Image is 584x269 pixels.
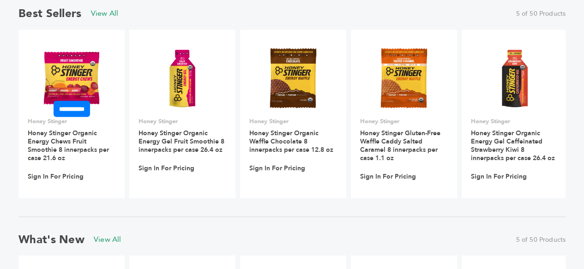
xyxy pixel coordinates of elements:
p: Honey Stinger [138,117,226,126]
a: Honey Stinger Organic Energy Gel Caffeinated Strawberry Kiwi 8 innerpacks per case 26.4 oz [471,129,555,162]
img: Honey Stinger Organic Energy Gel Fruit Smoothie 8 innerpacks per case 26.4 oz [149,45,216,112]
h2: Best Sellers [18,6,82,21]
a: Sign In For Pricing [360,173,416,181]
p: Honey Stinger [28,117,115,126]
span: 5 of 50 Products [516,235,566,244]
img: Honey Stinger Organic Energy Gel Caffeinated Strawberry Kiwi 8 innerpacks per case 26.4 oz [482,45,548,112]
p: Honey Stinger [360,117,448,126]
a: Honey Stinger Gluten-Free Waffle Caddy Salted Caramel 8 innerpacks per case 1.1 oz [360,129,440,162]
img: Honey Stinger Organic Waffle Chocolate 8 innerpacks per case 12.8 oz [260,45,327,112]
a: Honey Stinger Organic Energy Gel Fruit Smoothie 8 innerpacks per case 26.4 oz [138,129,224,154]
a: Sign In For Pricing [249,164,305,173]
p: Honey Stinger [249,117,337,126]
a: Honey Stinger Organic Energy Chews Fruit Smoothie 8 innerpacks per case 21.6 oz [28,129,109,162]
span: 5 of 50 Products [516,9,566,18]
p: Honey Stinger [471,117,559,126]
a: Sign In For Pricing [28,173,84,181]
img: Honey Stinger Organic Energy Chews Fruit Smoothie 8 innerpacks per case 21.6 oz [38,45,105,112]
a: Sign In For Pricing [471,173,527,181]
a: View All [91,8,119,18]
a: Sign In For Pricing [138,164,194,173]
img: Honey Stinger Gluten-Free Waffle Caddy Salted Caramel 8 innerpacks per case 1.1 oz [371,45,438,112]
a: Honey Stinger Organic Waffle Chocolate 8 innerpacks per case 12.8 oz [249,129,333,154]
a: View All [94,234,121,244]
h2: What's New [18,232,84,247]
